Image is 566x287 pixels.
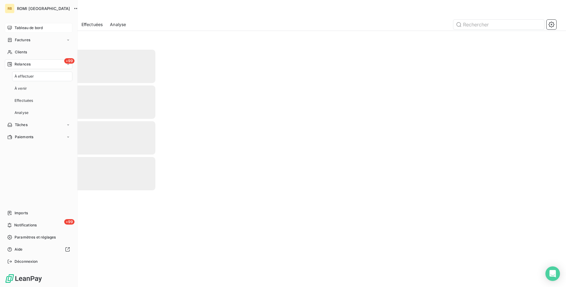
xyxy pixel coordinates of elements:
span: Paiements [15,134,33,140]
div: RB [5,4,15,13]
a: Aide [5,245,72,254]
span: +99 [64,219,74,225]
span: ROMI [GEOGRAPHIC_DATA] [17,6,70,11]
span: À venir [15,86,27,91]
span: Tâches [15,122,28,128]
span: Analyse [15,110,28,115]
span: Imports [15,210,28,216]
span: Paramètres et réglages [15,235,56,240]
img: Logo LeanPay [5,274,42,283]
input: Rechercher [453,20,544,29]
span: +99 [64,58,74,64]
span: Effectuées [15,98,33,103]
span: À effectuer [15,74,34,79]
span: Clients [15,49,27,55]
span: Aide [15,247,23,252]
span: Analyse [110,22,126,28]
span: Notifications [14,222,37,228]
div: Open Intercom Messenger [545,266,560,281]
span: Effectuées [81,22,103,28]
span: Tableau de bord [15,25,43,31]
span: Déconnexion [15,259,38,264]
span: Relances [15,62,31,67]
span: Factures [15,37,30,43]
